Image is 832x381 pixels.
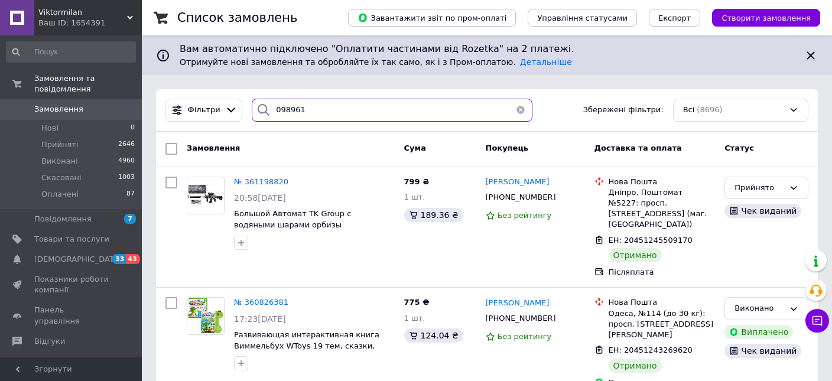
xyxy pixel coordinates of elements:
img: Фото товару [187,184,224,206]
h1: Список замовлень [177,11,297,25]
span: 1 шт. [404,193,425,201]
span: Viktormilan [38,7,127,18]
span: [PERSON_NAME] [486,177,550,186]
span: 33 [112,254,126,264]
input: Пошук за номером замовлення, ПІБ покупця, номером телефону, Email, номером накладної [252,99,532,122]
span: Виконані [41,156,78,167]
span: 87 [126,189,135,200]
span: 17:23[DATE] [234,314,286,324]
a: Фото товару [187,177,225,214]
span: Оплачені [41,189,79,200]
span: Статус [724,144,754,152]
span: Товари та послуги [34,234,109,245]
span: (8696) [697,105,722,114]
span: Відгуки [34,336,65,347]
span: 799 ₴ [404,177,430,186]
span: Прийняті [41,139,78,150]
div: Прийнято [734,182,784,194]
div: 189.36 ₴ [404,208,463,222]
span: 4960 [118,156,135,167]
div: Нова Пошта [609,177,716,187]
button: Експорт [649,9,701,27]
img: Фото товару [187,298,224,334]
span: 7 [124,214,136,224]
span: [PHONE_NUMBER] [486,193,556,201]
div: 124.04 ₴ [404,328,463,343]
div: Виконано [734,302,784,315]
div: Отримано [609,248,662,262]
div: Нова Пошта [609,297,716,308]
a: Фото товару [187,297,225,335]
span: Завантажити звіт по пром-оплаті [357,12,506,23]
a: № 360826381 [234,298,288,307]
span: [PERSON_NAME] [486,298,550,307]
div: Виплачено [724,325,793,339]
span: Експорт [658,14,691,22]
button: Створити замовлення [712,9,820,27]
input: Пошук [6,41,136,63]
div: Ваш ID: 1654391 [38,18,142,28]
a: Створити замовлення [700,13,820,22]
span: Отримуйте нові замовлення та обробляйте їх так само, як і з Пром-оплатою. [180,57,572,67]
span: Нові [41,123,58,133]
span: Створити замовлення [721,14,811,22]
span: Фільтри [188,105,220,116]
a: № 361198820 [234,177,288,186]
span: 2646 [118,139,135,150]
span: Збережені фільтри: [583,105,664,116]
span: 1003 [118,172,135,183]
span: Замовлення [187,144,240,152]
span: Скасовані [41,172,82,183]
span: Доставка та оплата [594,144,682,152]
button: Завантажити звіт по пром-оплаті [348,9,516,27]
span: Повідомлення [34,214,92,224]
span: Вам автоматично підключено "Оплатити частинами від Rozetka" на 2 платежі. [180,43,794,56]
span: Замовлення та повідомлення [34,73,142,95]
div: Післяплата [609,267,716,278]
span: Без рейтингу [498,211,552,220]
div: Дніпро, Поштомат №5227: просп. [STREET_ADDRESS] (маг. [GEOGRAPHIC_DATA]) [609,187,716,230]
span: Без рейтингу [498,332,552,341]
span: 43 [126,254,139,264]
span: ЕН: 20451245509170 [609,236,693,245]
span: 1 шт. [404,314,425,323]
span: Замовлення [34,104,83,115]
div: Чек виданий [724,204,801,218]
span: [DEMOGRAPHIC_DATA] [34,254,122,265]
span: Показники роботи компанії [34,274,109,295]
a: Большой Автомат TK Group с водяными шарами орбизы автоматический и механический тип действия 85 с... [234,209,385,251]
a: Детальніше [520,57,572,67]
a: [PERSON_NAME] [486,177,550,188]
span: [PHONE_NUMBER] [486,314,556,323]
span: Cума [404,144,426,152]
span: Всі [683,105,695,116]
button: Очистить [509,99,532,122]
span: Покупці [34,356,66,367]
span: 775 ₴ [404,298,430,307]
div: Одеса, №114 (до 30 кг): просп. [STREET_ADDRESS][PERSON_NAME] [609,308,716,341]
span: Покупець [486,144,529,152]
span: Панель управління [34,305,109,326]
span: 0 [131,123,135,133]
button: Управління статусами [528,9,637,27]
div: Отримано [609,359,662,373]
span: 20:58[DATE] [234,193,286,203]
span: Управління статусами [537,14,628,22]
span: ЕН: 20451243269620 [609,346,693,354]
button: Чат з покупцем [805,309,829,333]
a: Развивающая интерактивная книга Виммельбух WToys 19 тем, сказки, песни, загадки, озвучивание на у... [234,330,379,372]
a: [PERSON_NAME] [486,298,550,309]
div: Чек виданий [724,344,801,358]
